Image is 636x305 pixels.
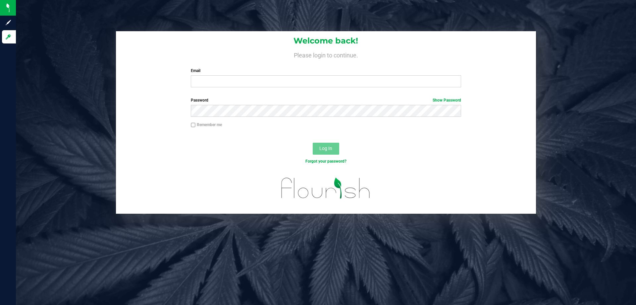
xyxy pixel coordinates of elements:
[305,159,346,164] a: Forgot your password?
[116,37,536,45] h1: Welcome back!
[313,143,339,155] button: Log In
[191,123,195,127] input: Remember me
[273,171,378,205] img: flourish_logo.svg
[5,34,12,40] inline-svg: Log in
[319,146,332,151] span: Log In
[433,98,461,103] a: Show Password
[191,68,461,74] label: Email
[116,50,536,58] h4: Please login to continue.
[5,19,12,26] inline-svg: Sign up
[191,98,208,103] span: Password
[191,122,222,128] label: Remember me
